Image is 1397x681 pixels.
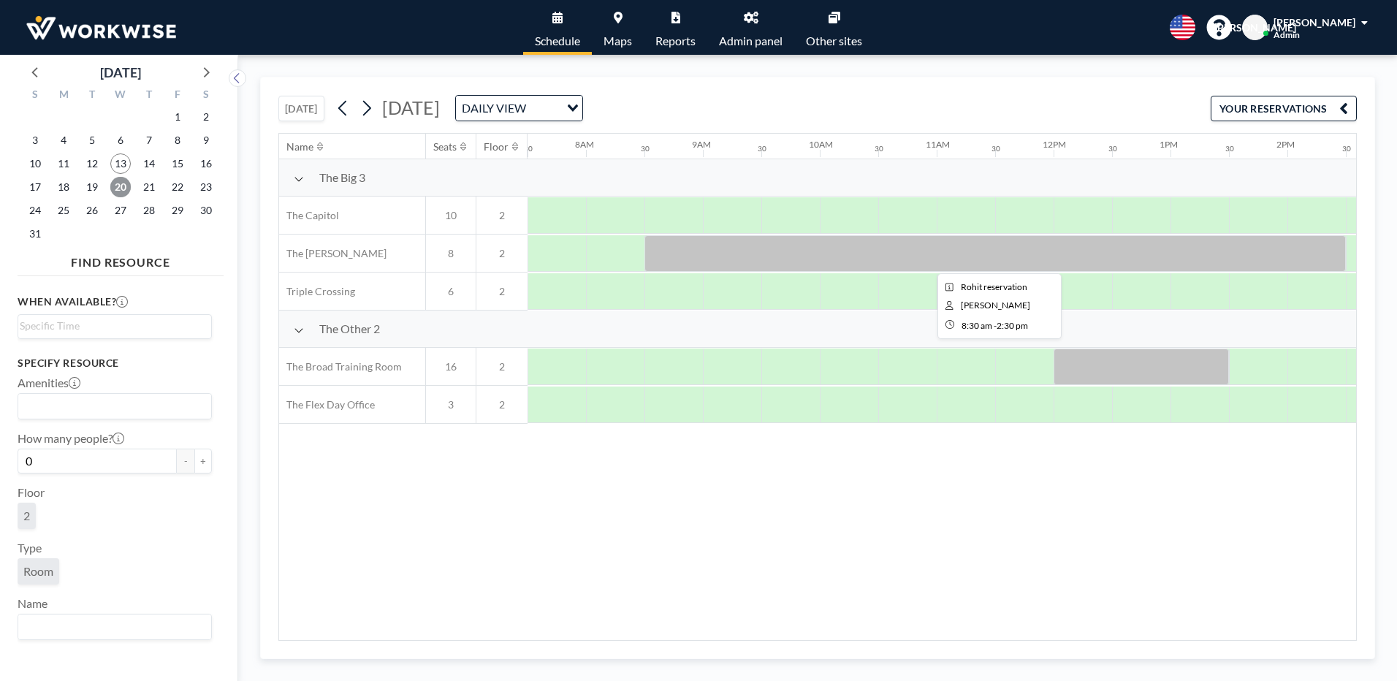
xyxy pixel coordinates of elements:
span: Wednesday, August 20, 2025 [110,177,131,197]
button: YOUR RESERVATIONS [1211,96,1357,121]
div: 30 [875,144,883,153]
input: Search for option [20,617,203,636]
div: 10AM [809,139,833,150]
span: Tuesday, August 19, 2025 [82,177,102,197]
span: Triple Crossing [279,285,355,298]
div: Search for option [456,96,582,121]
span: Schedule [535,35,580,47]
div: 30 [524,144,533,153]
div: Seats [433,140,457,153]
span: [PERSON_NAME] [1214,21,1296,34]
span: 6 [426,285,476,298]
span: Tuesday, August 5, 2025 [82,130,102,151]
span: Thursday, August 28, 2025 [139,200,159,221]
div: Search for option [18,394,211,419]
span: 2 [23,509,30,523]
div: 30 [1108,144,1117,153]
span: Tuesday, August 26, 2025 [82,200,102,221]
span: 2 [476,398,528,411]
div: 8AM [575,139,594,150]
span: Sunday, August 24, 2025 [25,200,45,221]
span: Friday, August 29, 2025 [167,200,188,221]
span: - [994,320,997,331]
input: Search for option [20,318,203,334]
span: The Other 2 [319,322,380,336]
span: Wednesday, August 13, 2025 [110,153,131,174]
span: Sunday, August 31, 2025 [25,224,45,244]
div: 30 [1342,144,1351,153]
span: Wednesday, August 27, 2025 [110,200,131,221]
span: The Capitol [279,209,339,222]
span: 2 [476,247,528,260]
span: Admin [1274,29,1300,40]
input: Search for option [530,99,558,118]
span: Friday, August 22, 2025 [167,177,188,197]
div: 12PM [1043,139,1066,150]
span: 2:30 PM [997,320,1028,331]
span: Other sites [806,35,862,47]
div: 30 [758,144,766,153]
span: 8:30 AM [962,320,992,331]
label: Type [18,541,42,555]
div: S [21,86,50,105]
span: Sunday, August 17, 2025 [25,177,45,197]
div: 2PM [1276,139,1295,150]
span: 16 [426,360,476,373]
span: Thursday, August 14, 2025 [139,153,159,174]
span: The Big 3 [319,170,365,185]
div: 9AM [692,139,711,150]
span: Saturday, August 16, 2025 [196,153,216,174]
div: M [50,86,78,105]
span: Saturday, August 9, 2025 [196,130,216,151]
div: [DATE] [100,62,141,83]
span: Friday, August 15, 2025 [167,153,188,174]
input: Search for option [20,397,203,416]
span: Thursday, August 7, 2025 [139,130,159,151]
span: The [PERSON_NAME] [279,247,387,260]
img: organization-logo [23,13,179,42]
label: Floor [18,485,45,500]
span: Maps [604,35,632,47]
span: Monday, August 25, 2025 [53,200,74,221]
div: F [163,86,191,105]
span: 2 [476,360,528,373]
span: Saturday, August 23, 2025 [196,177,216,197]
span: [PERSON_NAME] [1274,16,1355,28]
div: Search for option [18,615,211,639]
span: The Broad Training Room [279,360,402,373]
span: Monday, August 4, 2025 [53,130,74,151]
div: T [78,86,107,105]
span: Sunday, August 3, 2025 [25,130,45,151]
div: 11AM [926,139,950,150]
span: Ritesh Brahmbhatt [961,300,1030,311]
div: T [134,86,163,105]
span: Monday, August 18, 2025 [53,177,74,197]
span: The Flex Day Office [279,398,375,411]
button: [DATE] [278,96,324,121]
button: + [194,449,212,473]
h4: FIND RESOURCE [18,249,224,270]
div: 30 [991,144,1000,153]
span: 10 [426,209,476,222]
div: W [107,86,135,105]
span: Admin panel [719,35,783,47]
label: How many people? [18,431,124,446]
span: 2 [476,285,528,298]
div: 1PM [1160,139,1178,150]
div: 30 [641,144,650,153]
span: Rohit reservation [961,281,1027,292]
div: 30 [1225,144,1234,153]
span: Wednesday, August 6, 2025 [110,130,131,151]
span: Reports [655,35,696,47]
span: [DATE] [382,96,440,118]
span: Saturday, August 2, 2025 [196,107,216,127]
span: Room [23,564,53,579]
span: Sunday, August 10, 2025 [25,153,45,174]
div: Search for option [18,315,211,337]
div: S [191,86,220,105]
button: - [177,449,194,473]
span: Saturday, August 30, 2025 [196,200,216,221]
label: Amenities [18,376,80,390]
span: DAILY VIEW [459,99,529,118]
h3: Specify resource [18,357,212,370]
